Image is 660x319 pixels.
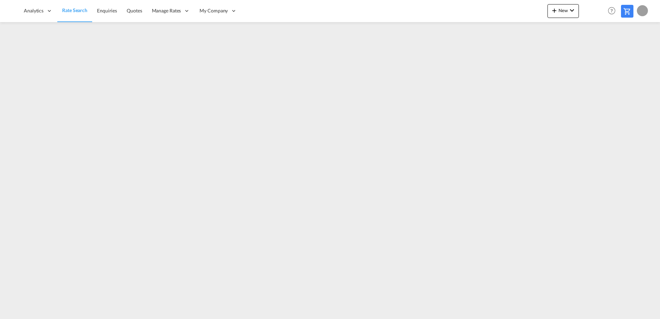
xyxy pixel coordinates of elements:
span: My Company [200,7,228,14]
span: New [550,8,576,13]
span: Rate Search [62,7,87,13]
span: Quotes [127,8,142,13]
div: Help [606,5,621,17]
span: Enquiries [97,8,117,13]
md-icon: icon-chevron-down [568,6,576,14]
span: Analytics [24,7,43,14]
button: icon-plus 400-fgNewicon-chevron-down [547,4,579,18]
md-icon: icon-plus 400-fg [550,6,559,14]
span: Help [606,5,618,17]
span: Manage Rates [152,7,181,14]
